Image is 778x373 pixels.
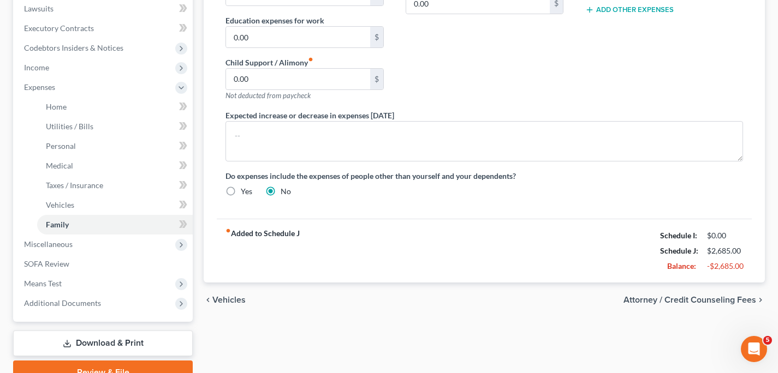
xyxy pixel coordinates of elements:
label: Do expenses include the expenses of people other than yourself and your dependents? [225,170,743,182]
span: Additional Documents [24,298,101,308]
span: Lawsuits [24,4,54,13]
input: -- [226,69,370,89]
label: Yes [241,186,252,197]
span: Means Test [24,279,62,288]
i: fiber_manual_record [308,57,313,62]
span: Not deducted from paycheck [225,91,311,100]
a: Taxes / Insurance [37,176,193,195]
span: Expenses [24,82,55,92]
div: $ [370,27,383,47]
a: Medical [37,156,193,176]
span: Vehicles [46,200,74,209]
a: Executory Contracts [15,19,193,38]
div: $0.00 [707,230,743,241]
button: chevron_left Vehicles [204,296,246,304]
span: 5 [763,336,772,345]
a: Vehicles [37,195,193,215]
i: fiber_manual_record [225,228,231,233]
strong: Schedule I: [660,231,697,240]
a: Utilities / Bills [37,117,193,136]
i: chevron_left [204,296,212,304]
span: Family [46,220,69,229]
a: Download & Print [13,330,193,356]
a: Home [37,97,193,117]
span: Taxes / Insurance [46,181,103,190]
button: Attorney / Credit Counseling Fees chevron_right [623,296,765,304]
a: SOFA Review [15,254,193,274]
span: Utilities / Bills [46,122,93,131]
strong: Added to Schedule J [225,228,300,274]
span: Vehicles [212,296,246,304]
label: No [281,186,291,197]
span: Home [46,102,67,111]
span: Miscellaneous [24,239,73,249]
span: Personal [46,141,76,151]
div: $2,685.00 [707,245,743,256]
a: Family [37,215,193,234]
span: Codebtors Insiders & Notices [24,43,123,52]
span: Medical [46,161,73,170]
button: Add Other Expenses [585,5,674,14]
div: -$2,685.00 [707,261,743,272]
span: Attorney / Credit Counseling Fees [623,296,756,304]
strong: Schedule J: [660,246,698,255]
label: Child Support / Alimony [225,57,313,68]
span: Income [24,63,49,72]
input: -- [226,27,370,47]
strong: Balance: [667,261,696,270]
a: Personal [37,136,193,156]
span: Executory Contracts [24,23,94,33]
label: Education expenses for work [225,15,324,26]
iframe: Intercom live chat [741,336,767,362]
div: $ [370,69,383,89]
span: SOFA Review [24,259,69,268]
i: chevron_right [756,296,765,304]
label: Expected increase or decrease in expenses [DATE] [225,110,394,121]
